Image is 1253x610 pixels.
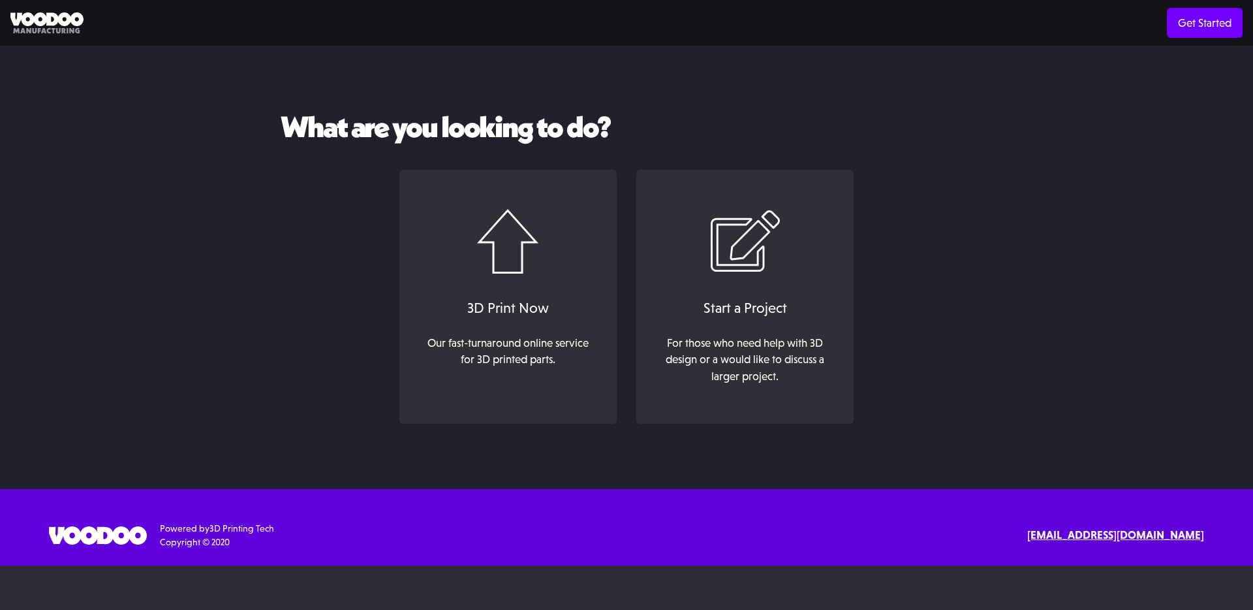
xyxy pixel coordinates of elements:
[649,297,841,319] div: Start a Project
[399,170,617,425] a: 3D Print NowOur fast-turnaround online service for 3D printed parts.‍
[1027,528,1204,541] strong: [EMAIL_ADDRESS][DOMAIN_NAME]
[281,111,972,144] h2: What are you looking to do?
[636,170,854,425] a: Start a ProjectFor those who need help with 3D design or a would like to discuss a larger project.
[1167,8,1243,38] a: Get Started
[420,335,596,385] div: Our fast-turnaround online service for 3D printed parts. ‍
[10,12,84,34] img: Voodoo Manufacturing logo
[412,297,604,319] div: 3D Print Now
[160,522,274,549] div: Powered by Copyright © 2020
[657,335,833,385] div: For those who need help with 3D design or a would like to discuss a larger project.
[1027,527,1204,544] a: [EMAIL_ADDRESS][DOMAIN_NAME]
[209,523,274,534] a: 3D Printing Tech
